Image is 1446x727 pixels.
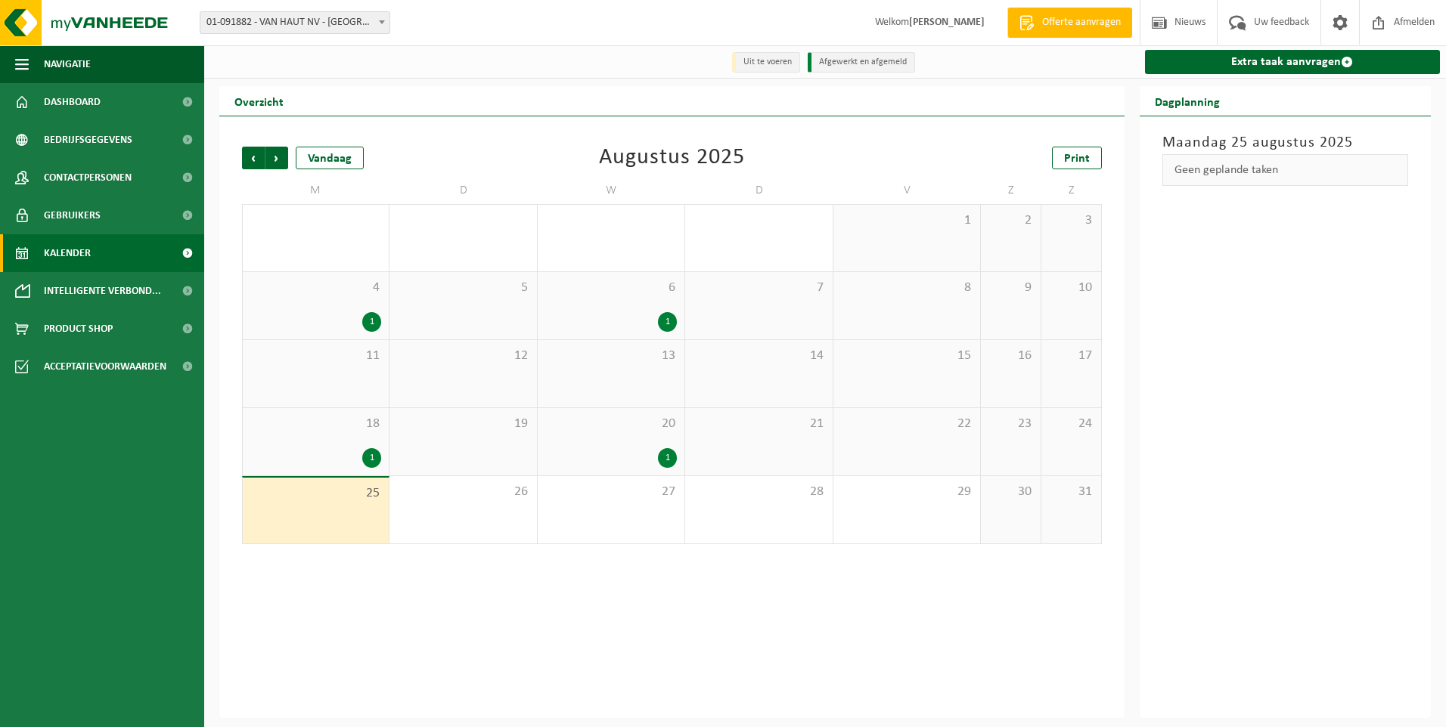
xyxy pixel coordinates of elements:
[988,348,1033,364] span: 16
[988,212,1033,229] span: 2
[1007,8,1132,38] a: Offerte aanvragen
[693,280,824,296] span: 7
[250,485,381,502] span: 25
[1049,212,1094,229] span: 3
[1145,50,1441,74] a: Extra taak aanvragen
[981,177,1041,204] td: Z
[833,177,981,204] td: V
[1041,177,1102,204] td: Z
[389,177,537,204] td: D
[1049,348,1094,364] span: 17
[265,147,288,169] span: Volgende
[545,484,677,500] span: 27
[1038,15,1125,30] span: Offerte aanvragen
[250,348,381,364] span: 11
[44,310,113,348] span: Product Shop
[658,312,677,332] div: 1
[693,348,824,364] span: 14
[1140,86,1235,116] h2: Dagplanning
[250,416,381,432] span: 18
[841,280,973,296] span: 8
[732,52,800,73] li: Uit te voeren
[988,416,1033,432] span: 23
[1064,153,1090,165] span: Print
[44,159,132,196] span: Contactpersonen
[988,484,1033,500] span: 30
[296,147,364,169] div: Vandaag
[1162,154,1409,186] div: Geen geplande taken
[250,280,381,296] span: 4
[1052,147,1102,169] a: Print
[685,177,833,204] td: D
[545,348,677,364] span: 13
[599,147,745,169] div: Augustus 2025
[44,45,91,83] span: Navigatie
[44,272,161,310] span: Intelligente verbond...
[1049,280,1094,296] span: 10
[988,280,1033,296] span: 9
[1049,484,1094,500] span: 31
[545,416,677,432] span: 20
[841,348,973,364] span: 15
[545,280,677,296] span: 6
[242,147,265,169] span: Vorige
[841,484,973,500] span: 29
[1049,416,1094,432] span: 24
[200,11,390,34] span: 01-091882 - VAN HAUT NV - KRUIBEKE
[841,416,973,432] span: 22
[44,234,91,272] span: Kalender
[397,348,529,364] span: 12
[44,348,166,385] span: Acceptatievoorwaarden
[44,121,132,159] span: Bedrijfsgegevens
[397,416,529,432] span: 19
[362,312,381,332] div: 1
[44,196,101,234] span: Gebruikers
[362,448,381,468] div: 1
[1162,131,1409,154] h3: Maandag 25 augustus 2025
[808,52,915,73] li: Afgewerkt en afgemeld
[693,416,824,432] span: 21
[693,484,824,500] span: 28
[841,212,973,229] span: 1
[397,484,529,500] span: 26
[219,86,299,116] h2: Overzicht
[242,177,389,204] td: M
[397,280,529,296] span: 5
[538,177,685,204] td: W
[200,12,389,33] span: 01-091882 - VAN HAUT NV - KRUIBEKE
[909,17,985,28] strong: [PERSON_NAME]
[658,448,677,468] div: 1
[44,83,101,121] span: Dashboard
